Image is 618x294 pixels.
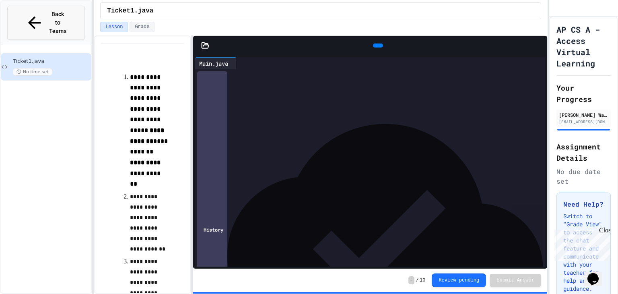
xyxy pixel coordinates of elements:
span: / [416,277,419,284]
div: No due date set [556,167,611,186]
button: Submit Answer [490,274,541,287]
button: Grade [130,22,154,32]
h2: Assignment Details [556,141,611,164]
span: Back to Teams [49,10,68,35]
h1: AP CS A - Access Virtual Learning [556,24,611,69]
iframe: chat widget [551,227,610,261]
div: Main.java [195,57,237,69]
p: Switch to "Grade View" to access the chat feature and communicate with your teacher for help and ... [563,212,604,293]
span: 10 [420,277,425,284]
button: Lesson [100,22,128,32]
div: Chat with us now!Close [3,3,56,51]
span: No time set [13,68,52,76]
div: [EMAIL_ADDRESS][DOMAIN_NAME] [559,119,608,125]
button: Review pending [432,273,486,287]
button: Back to Teams [7,6,85,40]
h3: Need Help? [563,199,604,209]
h2: Your Progress [556,82,611,105]
div: Main.java [195,59,232,68]
iframe: chat widget [584,262,610,286]
div: [PERSON_NAME] Wales [559,111,608,118]
span: Submit Answer [496,277,534,284]
span: Ticket1.java [107,6,153,16]
span: Ticket1.java [13,58,90,65]
span: - [408,276,414,284]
